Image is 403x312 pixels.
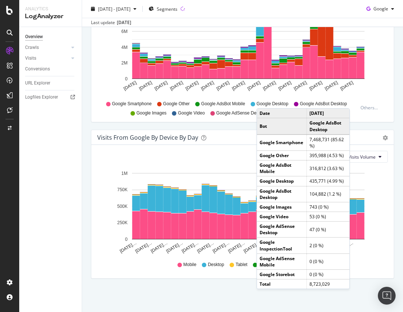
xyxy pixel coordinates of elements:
[25,12,76,21] div: LogAnalyzer
[307,279,349,289] td: 8,723,029
[154,80,169,92] text: [DATE]
[257,176,307,186] td: Google Desktop
[169,80,184,92] text: [DATE]
[216,80,230,92] text: [DATE]
[25,79,50,87] div: URL Explorer
[257,160,307,176] td: Google AdsBot Mobile
[125,237,128,242] text: 0
[348,154,376,160] span: Visits Volume
[123,80,138,92] text: [DATE]
[121,60,128,66] text: 2M
[117,187,128,192] text: 750K
[178,110,205,116] span: Google Video
[231,80,246,92] text: [DATE]
[257,222,307,238] td: Google AdSense Desktop
[157,6,177,12] span: Segments
[307,253,349,269] td: 0 (0 %)
[257,150,307,160] td: Google Other
[25,93,58,101] div: Logfiles Explorer
[216,110,267,116] span: Google AdSense Desktop
[138,80,153,92] text: [DATE]
[307,160,349,176] td: 316,812 (3.63 %)
[208,262,224,268] span: Desktop
[117,220,128,225] text: 250K
[278,80,292,92] text: [DATE]
[136,110,166,116] span: Google Images
[25,33,77,41] a: Overview
[163,101,190,107] span: Google Other
[363,3,397,15] button: Google
[25,44,39,52] div: Crawls
[307,118,349,135] td: Google AdsBot Desktop
[360,104,381,111] div: Others...
[307,176,349,186] td: 435,771 (4.99 %)
[257,279,307,289] td: Total
[125,76,128,82] text: 0
[25,54,69,62] a: Visits
[257,101,288,107] span: Google Desktop
[257,135,307,151] td: Google Smartphone
[293,80,308,92] text: [DATE]
[97,134,198,141] div: Visits From Google By Device By Day
[25,93,77,101] a: Logfiles Explorer
[117,19,131,26] div: [DATE]
[98,6,131,12] span: [DATE] - [DATE]
[91,19,131,26] div: Last update
[112,101,152,107] span: Google Smartphone
[307,150,349,160] td: 395,988 (4.53 %)
[307,212,349,221] td: 53 (0 %)
[307,135,349,151] td: 7,468,731 (85.62 %)
[25,54,36,62] div: Visits
[257,118,307,135] td: Bot
[257,253,307,269] td: Google AdSense Mobile
[257,186,307,202] td: Google AdsBot Desktop
[307,186,349,202] td: 104,882 (1.2 %)
[184,80,199,92] text: [DATE]
[257,238,307,253] td: Google InspectionTool
[257,269,307,279] td: Google Storebot
[378,287,396,305] div: Open Intercom Messenger
[117,204,128,209] text: 500K
[25,44,69,52] a: Crawls
[383,135,388,140] div: gear
[257,212,307,221] td: Google Video
[25,33,43,41] div: Overview
[88,3,139,15] button: [DATE] - [DATE]
[25,65,77,73] a: Conversions
[300,101,347,107] span: Google AdsBot Desktop
[307,269,349,279] td: 0 (0 %)
[308,80,323,92] text: [DATE]
[200,80,215,92] text: [DATE]
[324,80,339,92] text: [DATE]
[257,109,307,118] td: Date
[25,65,50,73] div: Conversions
[307,109,349,118] td: [DATE]
[307,222,349,238] td: 47 (0 %)
[307,238,349,253] td: 2 (0 %)
[97,169,388,255] svg: A chart.
[121,171,128,176] text: 1M
[236,262,247,268] span: Tablet
[339,80,354,92] text: [DATE]
[25,79,77,87] a: URL Explorer
[257,202,307,212] td: Google Images
[201,101,245,107] span: Google AdsBot Mobile
[342,151,388,163] button: Visits Volume
[247,80,261,92] text: [DATE]
[25,6,76,12] div: Analytics
[121,29,128,34] text: 6M
[373,6,388,12] span: Google
[183,262,196,268] span: Mobile
[262,80,277,92] text: [DATE]
[307,202,349,212] td: 743 (0 %)
[146,3,180,15] button: Segments
[121,45,128,50] text: 4M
